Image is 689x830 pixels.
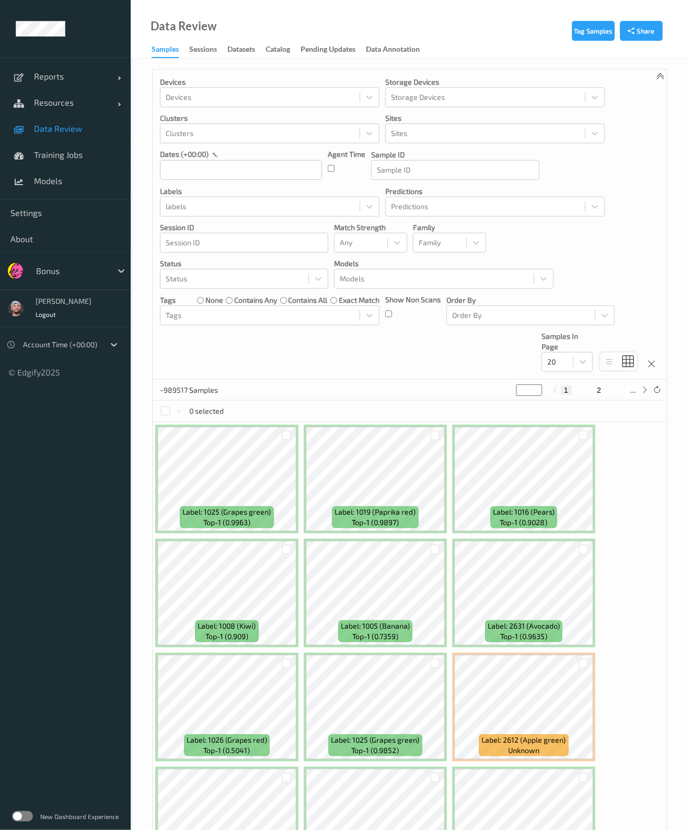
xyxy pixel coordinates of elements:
[187,735,267,745] span: Label: 1026 (Grapes red)
[266,42,301,57] a: Catalog
[160,186,380,197] p: labels
[385,294,441,305] p: Show Non Scans
[160,295,176,305] p: Tags
[352,517,399,528] span: top-1 (0.9897)
[366,42,430,57] a: Data Annotation
[352,631,398,642] span: top-1 (0.7359)
[542,331,593,352] p: Samples In Page
[335,507,416,517] span: Label: 1019 (Paprika red)
[227,44,255,57] div: Datasets
[385,113,605,123] p: Sites
[366,44,420,57] div: Data Annotation
[561,385,571,395] button: 1
[500,517,547,528] span: top-1 (0.9028)
[508,745,539,756] span: unknown
[152,44,179,58] div: Samples
[203,745,250,756] span: top-1 (0.5041)
[205,295,223,305] label: none
[301,44,355,57] div: Pending Updates
[160,149,209,160] p: dates (+00:00)
[203,517,250,528] span: top-1 (0.9963)
[385,186,605,197] p: Predictions
[500,631,547,642] span: top-1 (0.9635)
[160,222,328,233] p: Session ID
[620,21,663,41] button: Share
[331,735,419,745] span: Label: 1025 (Grapes green)
[488,621,560,631] span: Label: 2631 (Avocado)
[594,385,604,395] button: 2
[334,222,407,233] p: Match Strength
[413,222,486,233] p: Family
[151,21,216,31] div: Data Review
[234,295,277,305] label: contains any
[160,258,328,269] p: Status
[351,745,399,756] span: top-1 (0.9852)
[190,406,224,416] p: 0 selected
[341,621,410,631] span: Label: 1005 (Banana)
[493,507,555,517] span: Label: 1016 (Pears)
[189,42,227,57] a: Sessions
[227,42,266,57] a: Datasets
[627,385,639,395] button: ...
[572,21,615,41] button: Tag Samples
[205,631,248,642] span: top-1 (0.909)
[339,295,380,305] label: exact match
[182,507,271,517] span: Label: 1025 (Grapes green)
[266,44,290,57] div: Catalog
[446,295,615,305] p: Order By
[289,295,328,305] label: contains all
[371,150,539,160] p: Sample ID
[160,77,380,87] p: Devices
[385,77,605,87] p: Storage Devices
[152,42,189,58] a: Samples
[328,149,365,160] p: Agent Time
[198,621,256,631] span: Label: 1008 (Kiwi)
[334,258,554,269] p: Models
[160,385,238,395] p: ~989517 Samples
[189,44,217,57] div: Sessions
[481,735,566,745] span: Label: 2612 (Apple green)
[160,113,380,123] p: Clusters
[301,42,366,57] a: Pending Updates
